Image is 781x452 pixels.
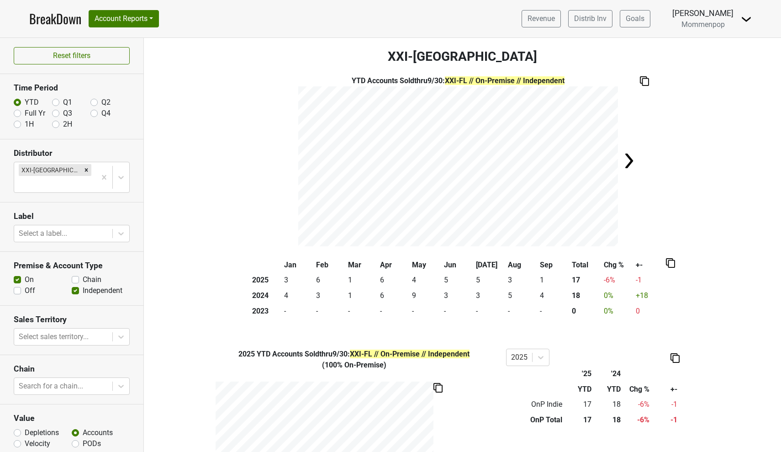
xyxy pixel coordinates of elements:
[445,76,565,85] span: XXI-FL // On-Premise // Independent
[474,303,506,319] td: -
[238,350,257,358] span: 2025
[209,349,499,360] div: YTD Accounts Sold thru 9/30 :
[83,438,101,449] label: PODs
[19,164,81,176] div: XXI-[GEOGRAPHIC_DATA]
[25,274,34,285] label: On
[474,273,506,288] td: 5
[602,288,634,303] td: 0 %
[433,383,443,393] img: Copy to clipboard
[250,273,282,288] th: 2025
[14,149,130,158] h3: Distributor
[346,257,378,273] th: Mar
[594,366,623,382] th: '24
[474,257,506,273] th: [DATE]
[538,303,570,319] td: -
[410,288,442,303] td: 9
[25,427,59,438] label: Depletions
[314,288,346,303] td: 3
[565,366,594,382] th: '25
[83,285,122,296] label: Independent
[298,75,618,86] div: YTD Accounts Sold thru 9/30 :
[506,257,538,273] th: Aug
[602,273,634,288] td: -6 %
[506,397,565,413] td: OnP Indie
[101,108,111,119] label: Q4
[346,288,378,303] td: 1
[570,273,602,288] th: 17
[442,257,474,273] th: Jun
[565,412,594,428] td: 17
[570,257,602,273] th: Total
[14,414,130,423] h3: Value
[506,303,538,319] td: -
[620,10,650,27] a: Goals
[63,97,72,108] label: Q1
[314,257,346,273] th: Feb
[314,273,346,288] td: 6
[410,273,442,288] td: 4
[594,397,623,413] td: 18
[681,20,725,29] span: Mommenpop
[14,364,130,374] h3: Chain
[29,9,81,28] a: BreakDown
[14,212,130,221] h3: Label
[634,273,666,288] td: -1
[538,257,570,273] th: Sep
[565,397,594,413] td: 17
[538,273,570,288] td: 1
[570,288,602,303] th: 18
[25,438,50,449] label: Velocity
[346,273,378,288] td: 1
[670,353,680,363] img: Copy to clipboard
[63,108,72,119] label: Q3
[634,303,666,319] td: 0
[634,257,666,273] th: +-
[506,412,565,428] td: OnP Total
[14,47,130,64] button: Reset filters
[666,258,675,268] img: Copy to clipboard
[568,10,612,27] a: Distrib Inv
[282,288,314,303] td: 4
[14,315,130,324] h3: Sales Territory
[378,288,410,303] td: 6
[538,288,570,303] td: 4
[623,382,651,397] th: Chg %
[602,257,634,273] th: Chg %
[14,261,130,271] h3: Premise & Account Type
[620,152,638,170] img: Arrow right
[623,397,651,413] td: -6 %
[89,10,159,27] button: Account Reports
[672,7,734,19] div: [PERSON_NAME]
[594,382,623,397] th: YTD
[602,303,634,319] td: 0 %
[81,164,91,176] div: Remove XXI-FL
[410,257,442,273] th: May
[25,97,39,108] label: YTD
[25,285,35,296] label: Off
[442,303,474,319] td: -
[378,273,410,288] td: 6
[25,119,34,130] label: 1H
[25,108,45,119] label: Full Yr
[442,273,474,288] td: 5
[634,288,666,303] td: +18
[410,303,442,319] td: -
[350,350,470,358] span: XXI-FL // On-Premise // Independent
[83,427,113,438] label: Accounts
[594,412,623,428] td: 18
[506,288,538,303] td: 5
[282,303,314,319] td: -
[14,83,130,93] h3: Time Period
[144,49,781,64] h3: XXI-[GEOGRAPHIC_DATA]
[522,10,561,27] a: Revenue
[570,303,602,319] th: 0
[741,14,752,25] img: Dropdown Menu
[623,412,651,428] td: -6 %
[652,397,680,413] td: -1
[640,76,649,86] img: Copy to clipboard
[282,257,314,273] th: Jan
[63,119,72,130] label: 2H
[83,274,101,285] label: Chain
[378,257,410,273] th: Apr
[652,412,680,428] td: -1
